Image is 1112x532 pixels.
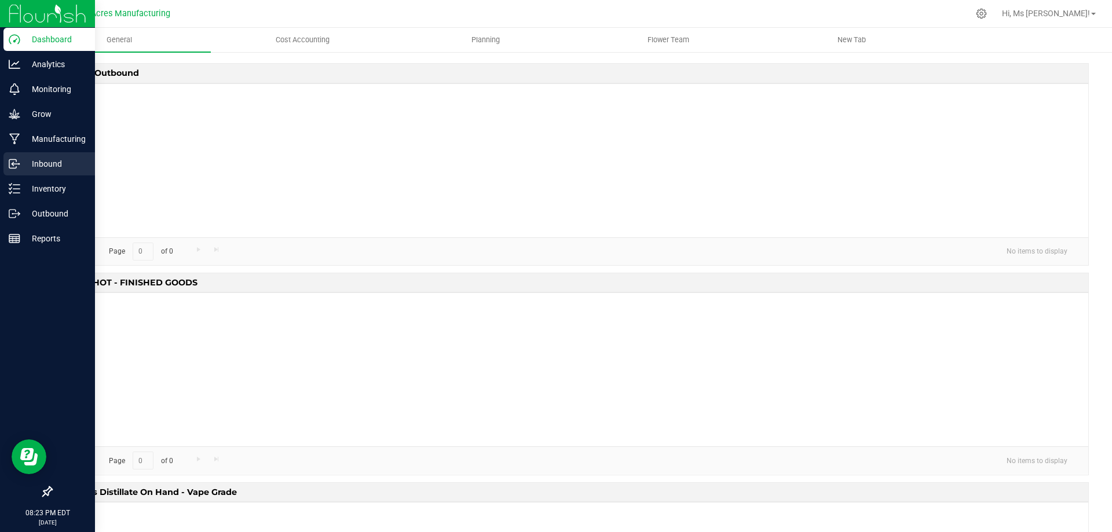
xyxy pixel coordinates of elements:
[9,58,20,70] inline-svg: Analytics
[9,83,20,95] inline-svg: Monitoring
[66,9,170,19] span: Green Acres Manufacturing
[9,34,20,45] inline-svg: Dashboard
[99,243,182,261] span: Page of 0
[260,35,345,45] span: Cost Accounting
[60,483,240,501] span: 1st Pass Distillate on Hand - Vape Grade
[20,32,90,46] p: Dashboard
[60,273,201,291] span: SNAPSHOT - FINISHED GOODS
[632,35,705,45] span: Flower Team
[760,28,943,52] a: New Tab
[99,452,182,469] span: Page of 0
[822,35,881,45] span: New Tab
[28,28,211,52] a: General
[211,28,394,52] a: Cost Accounting
[9,108,20,120] inline-svg: Grow
[9,208,20,219] inline-svg: Outbound
[394,28,577,52] a: Planning
[997,243,1077,260] span: No items to display
[9,233,20,244] inline-svg: Reports
[20,132,90,146] p: Manufacturing
[5,518,90,527] p: [DATE]
[9,183,20,195] inline-svg: Inventory
[5,508,90,518] p: 08:23 PM EDT
[20,182,90,196] p: Inventory
[20,82,90,96] p: Monitoring
[997,452,1077,469] span: No items to display
[91,35,148,45] span: General
[12,439,46,474] iframe: Resource center
[456,35,515,45] span: Planning
[20,207,90,221] p: Outbound
[20,107,90,121] p: Grow
[577,28,760,52] a: Flower Team
[1002,9,1090,18] span: Hi, Ms [PERSON_NAME]!
[60,64,142,82] span: [DATE] Outbound
[9,133,20,145] inline-svg: Manufacturing
[20,57,90,71] p: Analytics
[20,157,90,171] p: Inbound
[974,8,989,19] div: Manage settings
[20,232,90,245] p: Reports
[9,158,20,170] inline-svg: Inbound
